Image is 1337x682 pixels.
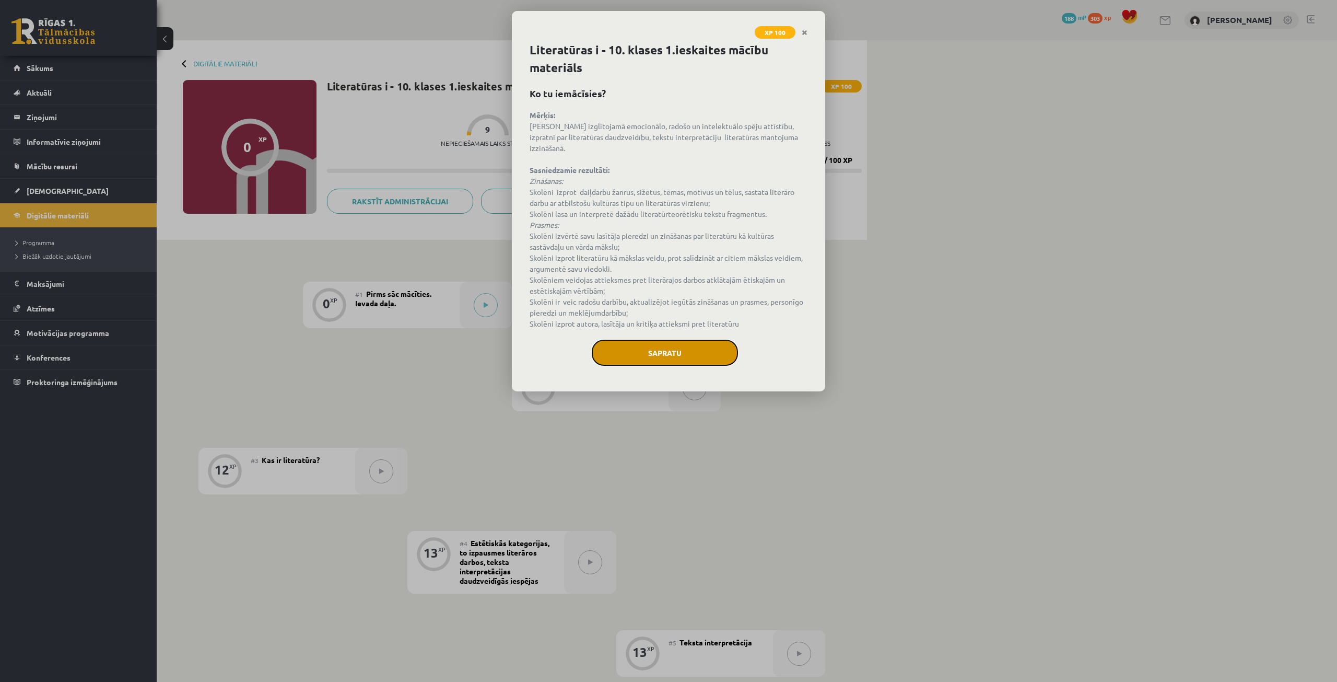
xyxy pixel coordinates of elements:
h2: Ko tu iemācīsies? [530,86,807,100]
strong: Sasniedzamie rezultāti: [530,165,609,175]
strong: Mērķis: [530,110,555,120]
a: Close [795,22,814,43]
button: Sapratu [592,340,738,366]
em: Zināšanas: [530,176,563,186]
h1: Literatūras i - 10. klases 1.ieskaites mācību materiāls [530,41,807,77]
em: Prasmes: [530,220,559,229]
p: [PERSON_NAME] izglītojamā emocionālo, radošo un intelektuālo spēju attīstību, izpratni par litera... [530,110,807,329]
span: XP 100 [755,26,795,39]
